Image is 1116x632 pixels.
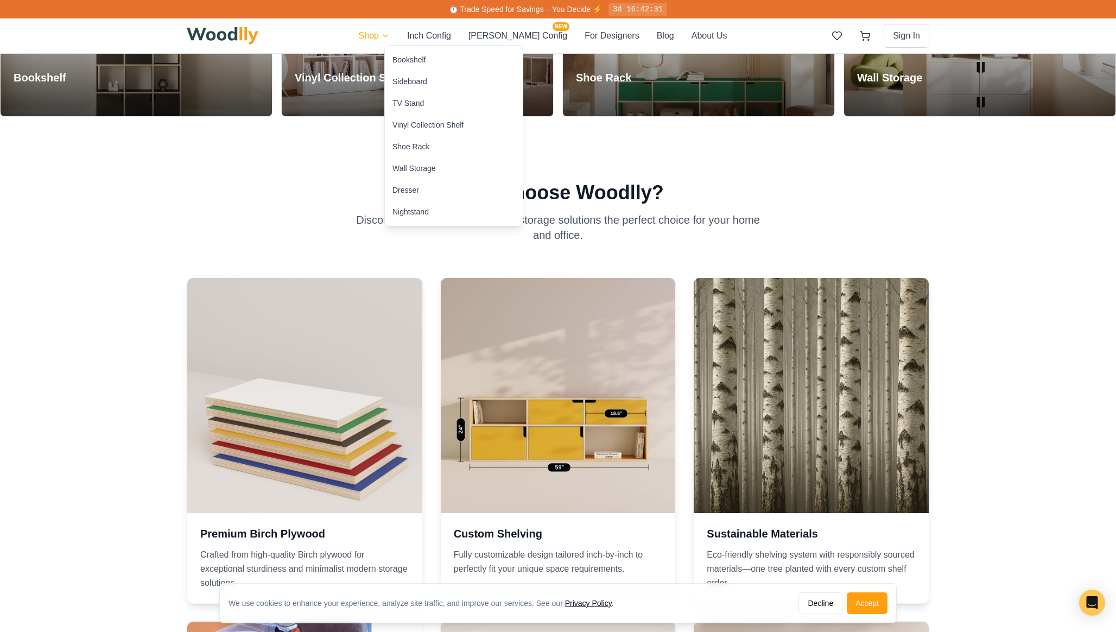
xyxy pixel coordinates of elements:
[392,54,426,65] div: Bookshelf
[392,206,429,217] div: Nightstand
[392,119,464,130] div: Vinyl Collection Shelf
[392,185,419,195] div: Dresser
[392,141,429,152] div: Shoe Rack
[392,98,424,109] div: TV Stand
[392,76,427,87] div: Sideboard
[392,163,436,174] div: Wall Storage
[384,45,523,226] div: Shop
